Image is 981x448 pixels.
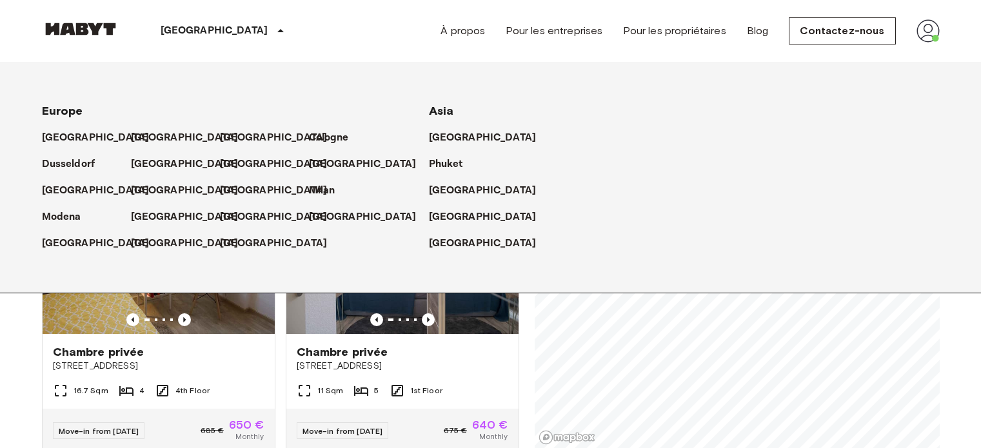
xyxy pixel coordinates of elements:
a: [GEOGRAPHIC_DATA] [220,209,341,225]
span: 640 € [472,419,508,431]
a: Pour les propriétaires [623,23,726,39]
a: [GEOGRAPHIC_DATA] [309,157,430,172]
span: [STREET_ADDRESS] [53,360,264,373]
a: [GEOGRAPHIC_DATA] [220,183,341,199]
p: [GEOGRAPHIC_DATA] [220,209,328,225]
a: [GEOGRAPHIC_DATA] [42,236,163,251]
p: [GEOGRAPHIC_DATA] [161,23,268,39]
a: [GEOGRAPHIC_DATA] [309,209,430,225]
span: Asia [429,104,454,118]
a: [GEOGRAPHIC_DATA] [42,130,163,146]
a: [GEOGRAPHIC_DATA] [220,157,341,172]
p: [GEOGRAPHIC_DATA] [309,157,417,172]
p: [GEOGRAPHIC_DATA] [220,236,328,251]
p: [GEOGRAPHIC_DATA] [429,236,537,251]
a: [GEOGRAPHIC_DATA] [131,183,252,199]
span: [STREET_ADDRESS] [297,360,508,373]
a: Mapbox logo [539,430,595,445]
p: [GEOGRAPHIC_DATA] [131,157,239,172]
p: [GEOGRAPHIC_DATA] [42,236,150,251]
button: Previous image [126,313,139,326]
a: À propos [441,23,485,39]
a: Pour les entreprises [506,23,602,39]
p: Milan [309,183,335,199]
span: Chambre privée [297,344,388,360]
span: 16.7 Sqm [74,385,108,396]
span: 1st Floor [410,385,442,396]
a: Modena [42,209,94,225]
p: Phuket [429,157,463,172]
span: 11 Sqm [317,385,344,396]
a: Cologne [309,130,362,146]
button: Previous image [422,313,435,326]
p: [GEOGRAPHIC_DATA] [131,209,239,225]
a: Dusseldorf [42,157,108,172]
a: [GEOGRAPHIC_DATA] [131,209,252,225]
p: [GEOGRAPHIC_DATA] [131,236,239,251]
p: [GEOGRAPHIC_DATA] [429,209,537,225]
button: Previous image [178,313,191,326]
a: [GEOGRAPHIC_DATA] [220,130,341,146]
a: [GEOGRAPHIC_DATA] [42,183,163,199]
a: [GEOGRAPHIC_DATA] [131,130,252,146]
span: Move-in from [DATE] [302,426,383,436]
img: Habyt [42,23,119,35]
span: 675 € [444,425,467,436]
p: [GEOGRAPHIC_DATA] [42,183,150,199]
a: Milan [309,183,348,199]
a: Phuket [429,157,476,172]
p: [GEOGRAPHIC_DATA] [42,130,150,146]
a: [GEOGRAPHIC_DATA] [429,236,550,251]
span: Monthly [235,431,264,442]
span: 685 € [201,425,224,436]
a: Contactez-nous [789,17,895,44]
img: avatar [917,19,940,43]
span: 4 [139,385,144,396]
p: [GEOGRAPHIC_DATA] [220,183,328,199]
a: [GEOGRAPHIC_DATA] [220,236,341,251]
span: Chambre privée [53,344,144,360]
span: Monthly [479,431,508,442]
a: [GEOGRAPHIC_DATA] [429,209,550,225]
p: [GEOGRAPHIC_DATA] [429,183,537,199]
span: 4th Floor [175,385,210,396]
span: Europe [42,104,83,118]
a: [GEOGRAPHIC_DATA] [131,236,252,251]
p: [GEOGRAPHIC_DATA] [309,209,417,225]
p: Dusseldorf [42,157,95,172]
p: Modena [42,209,81,225]
p: [GEOGRAPHIC_DATA] [220,157,328,172]
p: Cologne [309,130,349,146]
a: [GEOGRAPHIC_DATA] [429,183,550,199]
a: [GEOGRAPHIC_DATA] [131,157,252,172]
p: [GEOGRAPHIC_DATA] [131,130,239,146]
span: Move-in from [DATE] [59,426,139,436]
p: [GEOGRAPHIC_DATA] [429,130,537,146]
span: 650 € [229,419,264,431]
p: [GEOGRAPHIC_DATA] [220,130,328,146]
button: Previous image [370,313,383,326]
a: [GEOGRAPHIC_DATA] [429,130,550,146]
p: [GEOGRAPHIC_DATA] [131,183,239,199]
a: Blog [747,23,769,39]
span: 5 [374,385,379,396]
